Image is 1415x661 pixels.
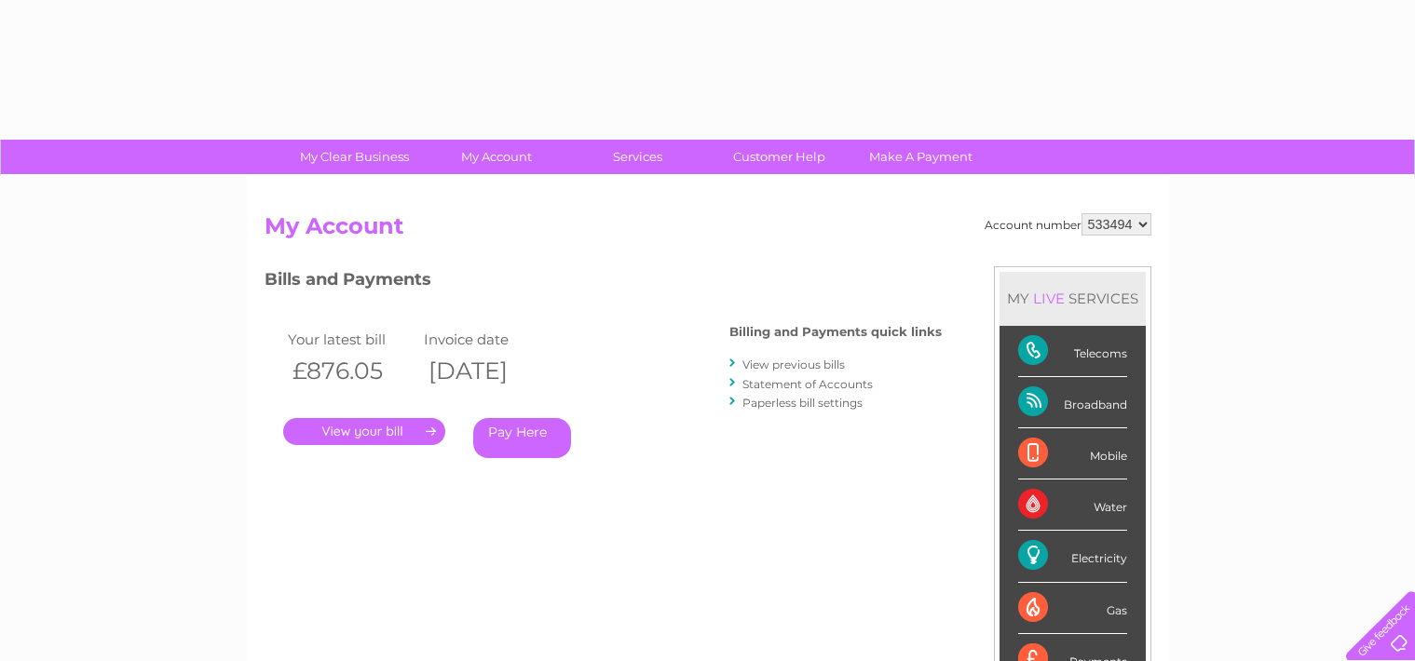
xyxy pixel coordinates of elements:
[473,418,571,458] a: Pay Here
[1018,531,1127,582] div: Electricity
[985,213,1151,236] div: Account number
[1018,377,1127,428] div: Broadband
[265,213,1151,249] h2: My Account
[1018,583,1127,634] div: Gas
[278,140,431,174] a: My Clear Business
[561,140,714,174] a: Services
[265,266,942,299] h3: Bills and Payments
[283,418,445,445] a: .
[702,140,856,174] a: Customer Help
[1018,326,1127,377] div: Telecoms
[1018,479,1127,531] div: Water
[1018,428,1127,479] div: Mobile
[742,396,863,410] a: Paperless bill settings
[419,352,555,390] th: [DATE]
[729,325,942,339] h4: Billing and Payments quick links
[283,352,419,390] th: £876.05
[1029,290,1068,307] div: LIVE
[419,327,555,352] td: Invoice date
[844,140,998,174] a: Make A Payment
[1000,272,1146,325] div: MY SERVICES
[283,327,419,352] td: Your latest bill
[742,357,845,371] a: View previous bills
[419,140,573,174] a: My Account
[742,377,873,391] a: Statement of Accounts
